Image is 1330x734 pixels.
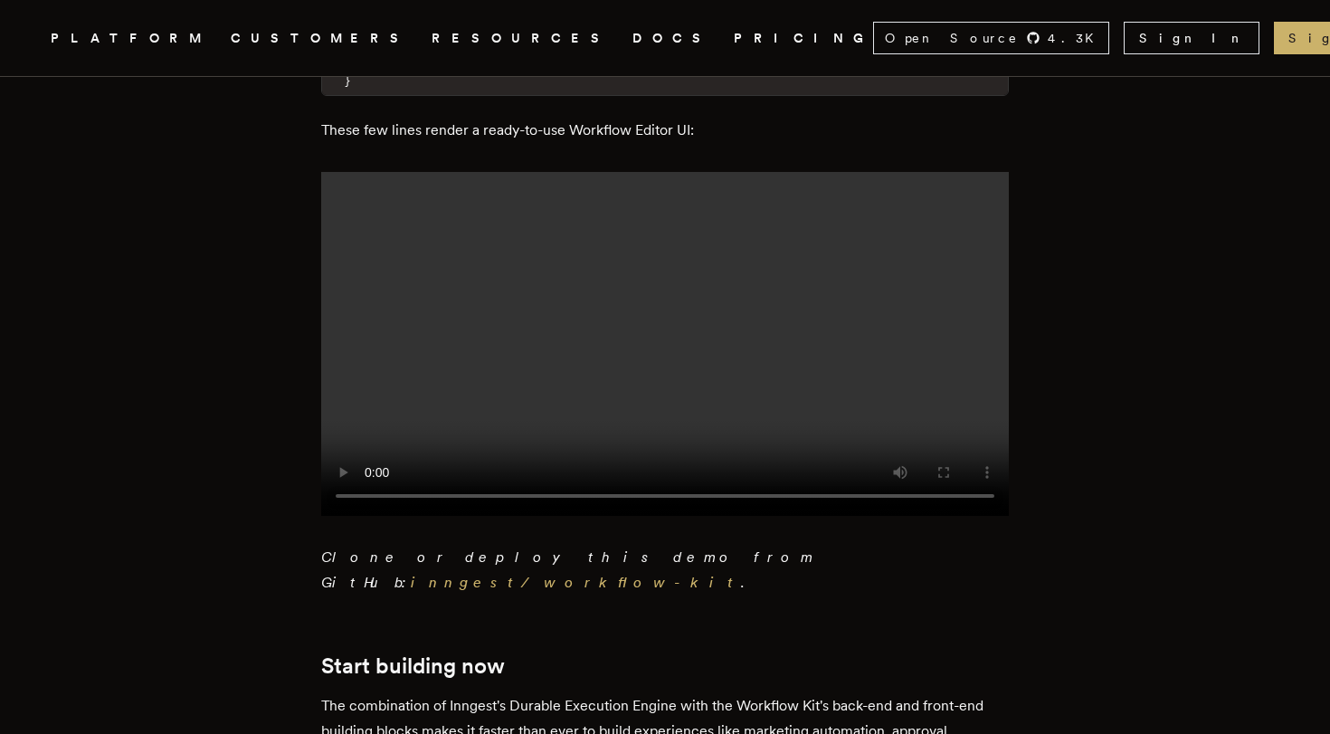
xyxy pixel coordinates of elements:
span: } [344,73,351,88]
a: PRICING [734,27,873,50]
button: RESOURCES [432,27,611,50]
h2: Start building now [321,653,1009,679]
a: Sign In [1124,22,1259,54]
span: Open Source [885,29,1019,47]
em: Clone or deploy this demo from GitHub: . [321,548,816,591]
span: 4.3 K [1048,29,1105,47]
a: inngest/workflow-kit [411,574,741,591]
button: PLATFORM [51,27,209,50]
p: These few lines render a ready-to-use Workflow Editor UI: [321,118,1009,143]
a: CUSTOMERS [231,27,410,50]
a: DOCS [632,27,712,50]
